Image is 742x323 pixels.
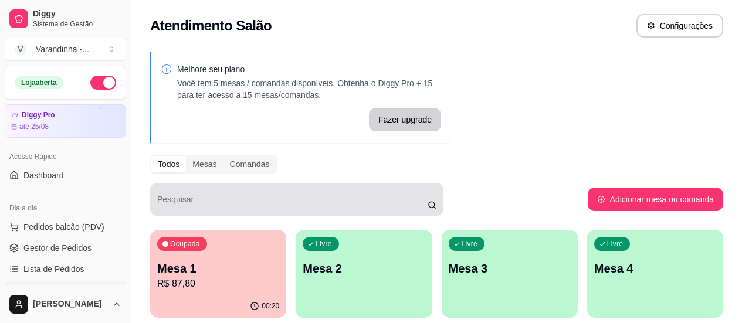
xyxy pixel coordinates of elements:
div: Todos [151,156,186,172]
div: Acesso Rápido [5,147,126,166]
span: Pedidos balcão (PDV) [23,221,104,233]
p: Livre [316,239,332,249]
div: Varandinha - ... [36,43,89,55]
button: Pedidos balcão (PDV) [5,217,126,236]
span: [PERSON_NAME] [33,299,107,310]
button: LivreMesa 4 [587,230,723,318]
h2: Atendimento Salão [150,16,272,35]
p: Mesa 2 [303,260,425,277]
span: Sistema de Gestão [33,19,121,29]
button: Fazer upgrade [369,108,441,131]
span: Dashboard [23,169,64,181]
div: Dia a dia [5,199,126,217]
p: Livre [462,239,478,249]
p: Livre [607,239,624,249]
p: Você tem 5 mesas / comandas disponíveis. Obtenha o Diggy Pro + 15 para ter acesso a 15 mesas/coma... [177,77,441,101]
p: Mesa 4 [594,260,716,277]
a: Salão / Mesas [5,281,126,300]
button: Select a team [5,38,126,61]
p: Mesa 3 [449,260,571,277]
a: Diggy Proaté 25/08 [5,104,126,138]
button: Adicionar mesa ou comanda [588,188,723,211]
div: Loja aberta [15,76,63,89]
button: Configurações [636,14,723,38]
a: Dashboard [5,166,126,185]
button: [PERSON_NAME] [5,290,126,318]
a: Lista de Pedidos [5,260,126,278]
button: OcupadaMesa 1R$ 87,8000:20 [150,230,286,318]
span: Gestor de Pedidos [23,242,92,254]
article: Diggy Pro [22,111,55,120]
p: 00:20 [262,301,279,311]
p: R$ 87,80 [157,277,279,291]
span: Lista de Pedidos [23,263,84,275]
p: Melhore seu plano [177,63,441,75]
article: até 25/08 [19,122,49,131]
span: Salão / Mesas [23,284,76,296]
div: Comandas [223,156,276,172]
button: LivreMesa 2 [296,230,432,318]
a: DiggySistema de Gestão [5,5,126,33]
a: Gestor de Pedidos [5,239,126,257]
button: Alterar Status [90,76,116,90]
span: V [15,43,26,55]
span: Diggy [33,9,121,19]
input: Pesquisar [157,198,428,210]
button: LivreMesa 3 [442,230,578,318]
div: Mesas [186,156,223,172]
p: Ocupada [170,239,200,249]
p: Mesa 1 [157,260,279,277]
